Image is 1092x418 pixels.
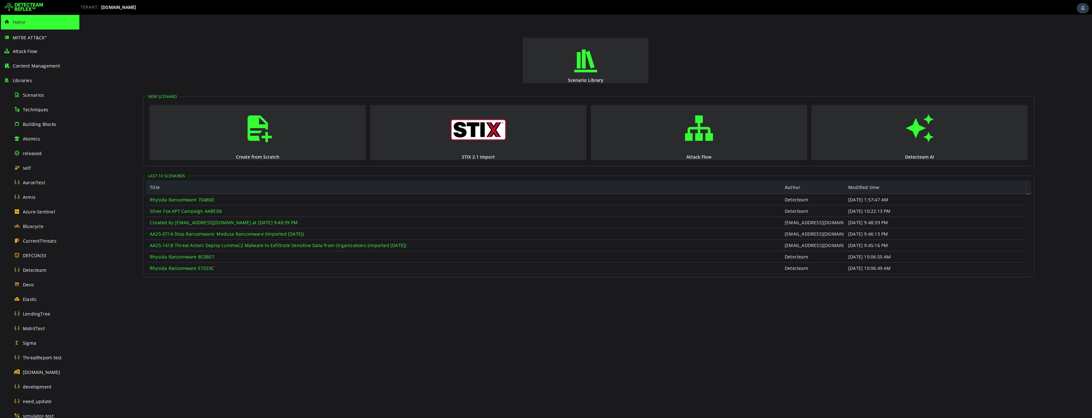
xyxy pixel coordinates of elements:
div: Task Notifications [1077,3,1089,13]
div: [EMAIL_ADDRESS][DOMAIN_NAME] [702,225,765,237]
a: Rhysida Ransomware 8C0BE7 [70,239,135,245]
a: Rhysida Ransomware E7203C [70,251,135,257]
div: [EMAIL_ADDRESS][DOMAIN_NAME] [702,214,765,225]
a: Silver Fox APT Campaign AABED6 [70,193,143,199]
span: Azure-Sentinel [23,209,55,215]
div: Author [702,166,765,180]
span: need_update [23,398,51,404]
div: Scenario Library [443,62,570,69]
span: Armis [23,194,36,200]
span: Scenarios [23,92,44,98]
button: STIX 2.1 import [291,90,507,146]
div: Detecteam [702,191,765,202]
sup: ® [45,35,47,38]
span: MohitTest [23,325,45,331]
div: [DATE] 7:59:22 AM [765,259,946,271]
span: Libraries [13,77,32,83]
div: [DATE] 10:06:49 AM [765,248,946,259]
legend: Last 10 scenarios [66,159,108,164]
a: AA25-071A Stop Ransomware: Medusa Ransomware (imported [DATE]) [70,216,224,222]
button: Scenario Library [443,23,569,69]
span: Home [13,19,25,25]
div: Modified time [765,166,946,180]
span: Atomics [23,136,40,142]
a: Created by [EMAIL_ADDRESS][DOMAIN_NAME] at [DATE] 9:48:39 PM [70,205,218,211]
div: [DATE] 9:48:39 PM [765,202,946,214]
div: [DATE] 10:22:13 PM [765,191,946,202]
div: [DATE] 9:45:16 PM [765,225,946,237]
div: [DATE] 1:57:47 AM [765,180,946,191]
span: Attack Flow [13,48,37,54]
span: Content Management [13,63,60,69]
div: Detecteam [702,248,765,259]
span: DEFCON33 [23,252,46,258]
button: Attack Flow [511,90,728,146]
div: STIX 2.1 import [290,139,508,145]
span: Devo [23,282,34,288]
div: Title [67,166,702,180]
div: Attack Flow [511,139,728,145]
span: Building Blocks [23,121,56,127]
span: released [23,150,42,156]
span: TENANT: [81,5,99,10]
span: ThreatReport-test [23,355,62,361]
div: Detecteam [702,180,765,191]
span: [DOMAIN_NAME] [101,5,136,10]
span: Detecteam [23,267,46,273]
span: self [23,165,31,171]
img: logo_stix.svg [371,105,427,126]
span: CurrentThreats [23,238,57,244]
span: LendingTree [23,311,50,317]
span: [DOMAIN_NAME] [23,369,60,375]
div: [DATE] 9:46:13 PM [765,214,946,225]
a: AA25-141B Threat Actors Deploy LummaC2 Malware to Exfiltrate Sensitive Data from Organizations (i... [70,228,327,234]
div: [EMAIL_ADDRESS][DOMAIN_NAME] [702,202,765,214]
span: AaronTest [23,180,45,186]
span: Sigma [23,340,36,346]
button: Detecteam AI [732,90,948,146]
span: MITRE ATT&CK [13,35,47,41]
a: Rhysida Ransomware 7D486E [70,182,135,188]
legend: New Scenario [66,79,100,85]
img: Detecteam logo [5,2,43,12]
button: Create from Scratch [70,90,286,146]
span: development [23,384,51,390]
div: Detecteam AI [731,139,949,145]
div: Detecteam [702,237,765,248]
div: Admin User [702,259,765,271]
div: [DATE] 10:06:55 AM [765,237,946,248]
span: Bluecycle [23,223,43,229]
span: Techniques [23,107,48,113]
span: Elastic [23,296,37,302]
div: Create from Scratch [70,139,287,145]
